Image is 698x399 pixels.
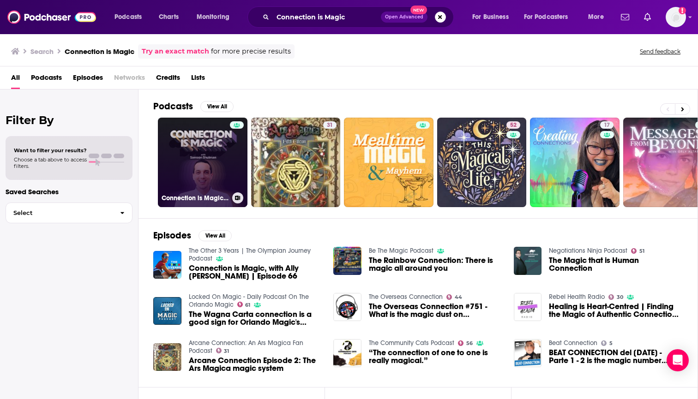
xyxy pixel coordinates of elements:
[549,339,597,347] a: Beat Connection
[617,9,633,25] a: Show notifications dropdown
[667,349,689,371] div: Open Intercom Messenger
[224,349,229,353] span: 31
[472,11,509,24] span: For Business
[549,349,683,364] a: BEAT CONNECTION del 02/06/2016 - Parte 1 - 2 is the magic number podcast
[7,8,96,26] img: Podchaser - Follow, Share and Rate Podcasts
[506,121,520,129] a: 52
[6,187,132,196] p: Saved Searches
[369,303,503,318] span: The Overseas Connection #751 - What is the magic dust on [PERSON_NAME]’s sausage?
[108,10,154,24] button: open menu
[256,6,463,28] div: Search podcasts, credits, & more...
[666,7,686,27] img: User Profile
[159,11,179,24] span: Charts
[323,121,337,129] a: 31
[6,113,132,127] h2: Filter By
[666,7,686,27] span: Logged in as alignPR
[333,339,361,367] img: “The connection of one to one is really magical.”
[381,12,427,23] button: Open AdvancedNew
[333,247,361,275] img: The Rainbow Connection: There is magic all around you
[608,294,623,300] a: 30
[199,230,232,241] button: View All
[327,121,333,130] span: 31
[156,70,180,89] a: Credits
[524,11,568,24] span: For Podcasters
[514,293,542,321] img: Healing is Heart-Centred | Finding the Magic of Authentic Connection with Therapist Jenny Lynn
[514,247,542,275] img: The Magic that is Human Connection
[601,340,613,346] a: 5
[190,10,241,24] button: open menu
[73,70,103,89] a: Episodes
[466,10,520,24] button: open menu
[385,15,423,19] span: Open Advanced
[11,70,20,89] a: All
[679,7,686,14] svg: Add a profile image
[251,118,341,207] a: 31
[369,256,503,272] a: The Rainbow Connection: There is magic all around you
[114,70,145,89] span: Networks
[114,11,142,24] span: Podcasts
[189,310,323,326] a: The Wagna Carta connection is a good sign for Orlando Magic's offense
[410,6,427,14] span: New
[65,47,134,56] h3: Connection is Magic
[30,47,54,56] h3: Search
[142,46,209,57] a: Try an exact match
[189,293,309,309] a: Locked On Magic - Daily Podcast On The Orlando Magic
[200,101,234,112] button: View All
[189,264,323,280] a: Connection is Magic, with Ally Hammel | Episode 66
[446,294,462,300] a: 44
[369,303,503,318] a: The Overseas Connection #751 - What is the magic dust on Robin’s sausage?
[153,101,193,112] h2: Podcasts
[617,295,623,299] span: 30
[549,303,683,318] a: Healing is Heart-Centred | Finding the Magic of Authentic Connection with Therapist Jenny Lynn
[31,70,62,89] a: Podcasts
[237,302,251,307] a: 61
[153,343,181,371] a: Arcane Connection Episode 2: The Ars Magica magic system
[216,348,229,353] a: 31
[639,249,644,253] span: 51
[333,293,361,321] img: The Overseas Connection #751 - What is the magic dust on Robin’s sausage?
[153,251,181,279] img: Connection is Magic, with Ally Hammel | Episode 66
[510,121,517,130] span: 52
[189,247,311,262] a: The Other 3 Years | The Olympian Journey Podcast
[588,11,604,24] span: More
[369,339,454,347] a: The Community Cats Podcast
[189,357,323,372] a: Arcane Connection Episode 2: The Ars Magica magic system
[245,303,250,307] span: 61
[191,70,205,89] a: Lists
[518,10,582,24] button: open menu
[369,349,503,364] a: “The connection of one to one is really magical.”
[153,10,184,24] a: Charts
[549,256,683,272] a: The Magic that is Human Connection
[549,247,627,255] a: Negotiations Ninja Podcast
[14,156,87,169] span: Choose a tab above to access filters.
[549,303,683,318] span: Healing is Heart-Centred | Finding the Magic of Authentic Connection with Therapist [PERSON_NAME]
[189,264,323,280] span: Connection is Magic, with Ally [PERSON_NAME] | Episode 66
[631,248,644,254] a: 51
[604,121,610,130] span: 17
[153,230,232,241] a: EpisodesView All
[153,230,191,241] h2: Episodes
[153,101,234,112] a: PodcastsView All
[582,10,615,24] button: open menu
[153,297,181,325] img: The Wagna Carta connection is a good sign for Orlando Magic's offense
[466,341,473,345] span: 56
[14,147,87,154] span: Want to filter your results?
[514,339,542,367] img: BEAT CONNECTION del 02/06/2016 - Parte 1 - 2 is the magic number podcast
[549,293,605,301] a: Rebel Health Radio
[640,9,655,25] a: Show notifications dropdown
[189,339,303,355] a: Arcane Connection: An Ars Magica Fan Podcast
[369,247,433,255] a: Be The Magic Podcast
